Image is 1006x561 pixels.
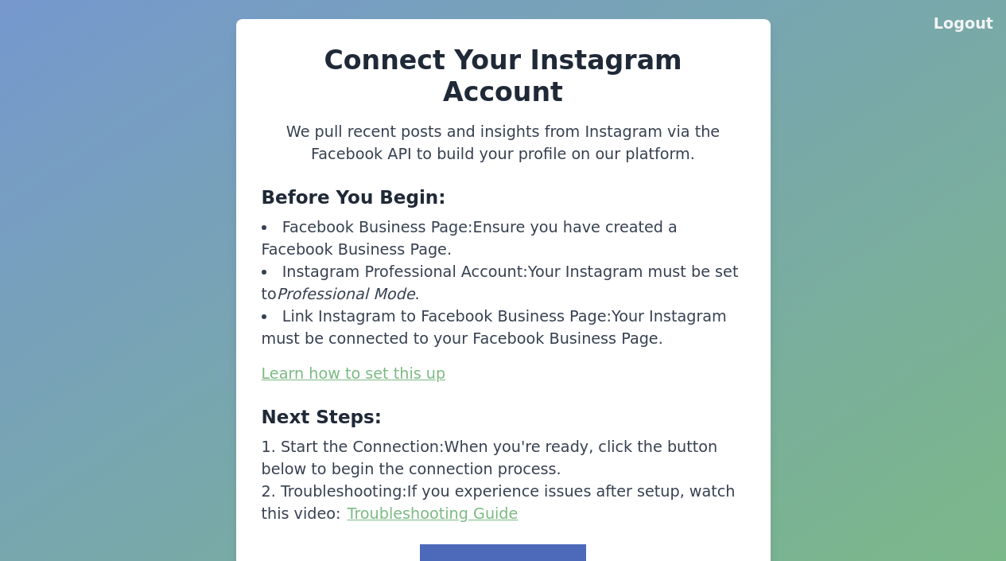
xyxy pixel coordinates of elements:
li: If you experience issues after setup, watch this video: [262,481,745,525]
li: Your Instagram must be set to . [262,261,745,306]
p: We pull recent posts and insights from Instagram via the Facebook API to build your profile on ou... [262,121,745,166]
a: Learn how to set this up [262,364,446,383]
li: When you're ready, click the button below to begin the connection process. [262,436,745,481]
a: Troubleshooting Guide [348,505,519,523]
span: Instagram Professional Account: [282,263,528,281]
li: Your Instagram must be connected to your Facebook Business Page. [262,306,745,350]
li: Ensure you have created a Facebook Business Page. [262,216,745,261]
span: Troubleshooting: [281,482,407,501]
span: Link Instagram to Facebook Business Page: [282,307,612,325]
h3: Before You Begin: [262,185,745,210]
span: Facebook Business Page: [282,218,473,236]
span: Professional Mode [277,285,415,303]
button: Logout [934,13,993,35]
h3: Next Steps: [262,404,745,430]
h2: Connect Your Instagram Account [262,45,745,108]
span: Start the Connection: [281,438,445,456]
